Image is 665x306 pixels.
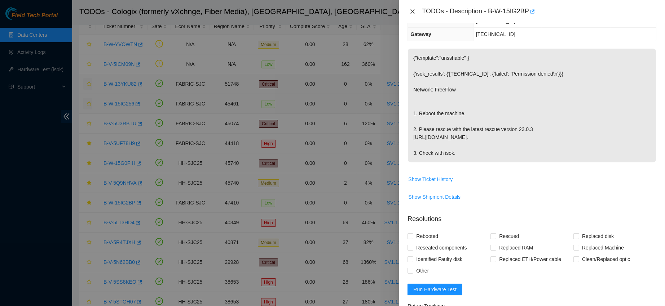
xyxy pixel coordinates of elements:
[408,191,461,203] button: Show Shipment Details
[408,284,462,295] button: Run Hardware Test
[408,49,656,162] p: {"template":"unsshable" } {'isok_results': {'[TECHNICAL_ID]': {'failed': 'Permission denied\n'}}}...
[410,9,415,14] span: close
[579,253,633,265] span: Clean/Replaced optic
[496,242,536,253] span: Replaced RAM
[422,6,656,17] div: TODOs - Description - B-W-15IG2BP
[579,230,617,242] span: Replaced disk
[496,230,522,242] span: Rescued
[413,253,465,265] span: Identified Faulty disk
[579,242,627,253] span: Replaced Machine
[408,174,453,185] button: Show Ticket History
[408,175,453,183] span: Show Ticket History
[408,193,461,201] span: Show Shipment Details
[408,208,656,224] p: Resolutions
[413,265,432,276] span: Other
[410,31,431,37] span: Gateway
[413,242,470,253] span: Reseated components
[496,253,564,265] span: Replaced ETH/Power cable
[413,285,457,293] span: Run Hardware Test
[476,31,515,37] span: [TECHNICAL_ID]
[408,8,418,15] button: Close
[413,230,441,242] span: Rebooted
